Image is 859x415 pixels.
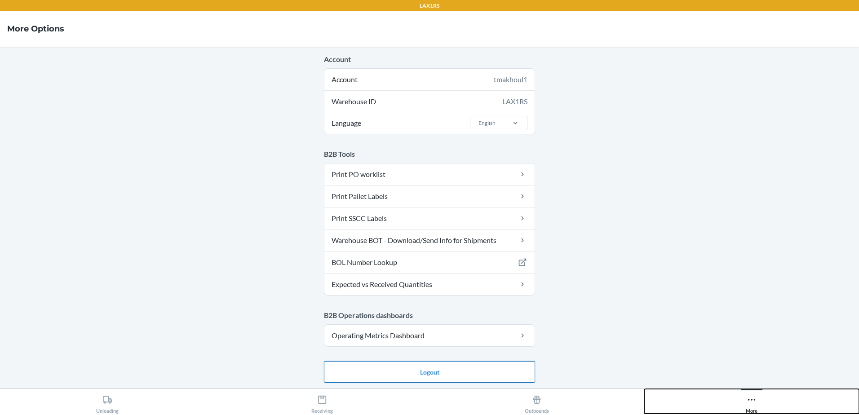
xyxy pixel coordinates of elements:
p: Account [324,54,535,65]
span: Language [330,112,363,134]
p: B2B Operations dashboards [324,310,535,321]
p: LAX1RS [420,2,439,10]
a: Print Pallet Labels [324,185,535,207]
div: More [746,391,757,414]
button: Receiving [215,389,429,414]
h4: More Options [7,23,64,35]
a: Operating Metrics Dashboard [324,325,535,346]
div: Unloading [96,391,119,414]
div: tmakhoul1 [494,74,527,85]
div: Account [324,69,535,90]
div: Outbounds [525,391,549,414]
a: Warehouse BOT - Download/Send Info for Shipments [324,230,535,251]
p: B2B Tools [324,149,535,159]
input: LanguageEnglish [478,119,478,127]
div: Receiving [311,391,333,414]
div: LAX1RS [502,96,527,107]
button: Logout [324,361,535,383]
button: Outbounds [429,389,644,414]
button: More [644,389,859,414]
a: BOL Number Lookup [324,252,535,273]
div: Warehouse ID [324,91,535,112]
div: English [478,119,496,127]
a: Expected vs Received Quantities [324,274,535,295]
a: Print PO worklist [324,163,535,185]
a: Print SSCC Labels [324,207,535,229]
